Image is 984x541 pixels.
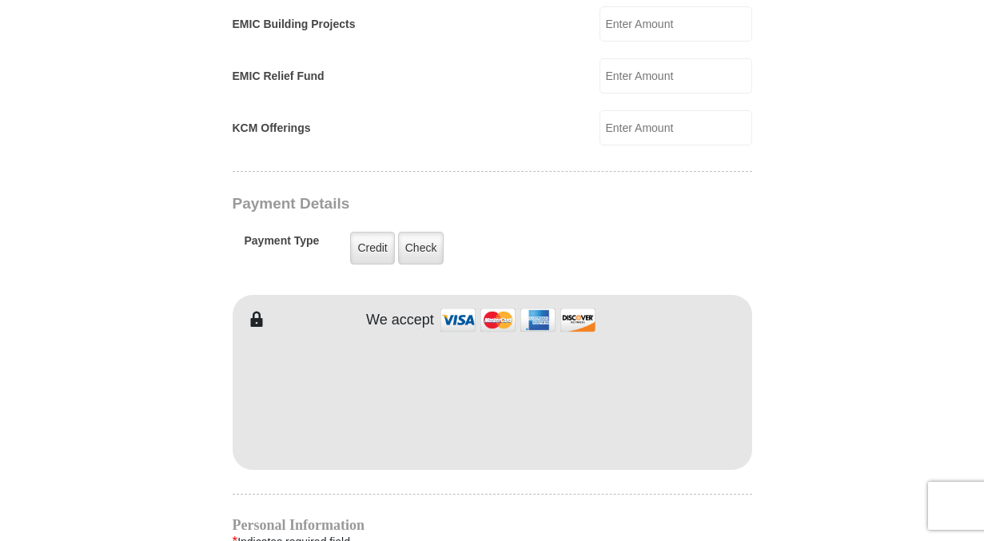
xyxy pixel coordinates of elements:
[350,232,394,265] label: Credit
[245,234,320,256] h5: Payment Type
[600,110,752,145] input: Enter Amount
[233,120,311,137] label: KCM Offerings
[600,6,752,42] input: Enter Amount
[600,58,752,93] input: Enter Amount
[233,195,640,213] h3: Payment Details
[233,68,325,85] label: EMIC Relief Fund
[233,16,356,33] label: EMIC Building Projects
[438,303,598,337] img: credit cards accepted
[366,312,434,329] h4: We accept
[233,519,752,531] h4: Personal Information
[398,232,444,265] label: Check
